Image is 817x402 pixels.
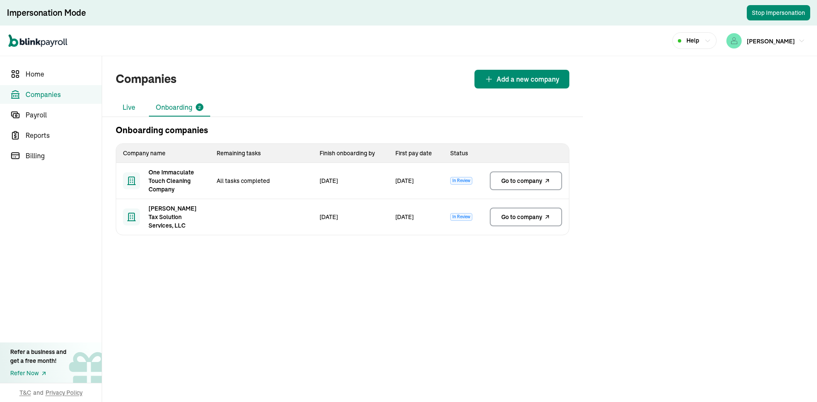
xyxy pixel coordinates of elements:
button: Help [672,32,717,49]
a: Go to company [490,208,562,226]
span: 2 [198,104,201,111]
span: Privacy Policy [46,388,83,397]
span: Payroll [26,110,102,120]
span: In Review [450,213,472,221]
span: One Immaculate Touch Cleaning Company [149,168,203,194]
span: Help [686,36,699,45]
h1: Companies [116,70,177,88]
th: Finish onboarding by [313,144,389,163]
a: Refer Now [10,369,66,378]
span: [PERSON_NAME] Tax Solution Services, LLC [149,204,203,230]
h2: Onboarding companies [116,124,208,137]
span: Go to company [501,213,542,221]
button: Add a new company [474,70,569,88]
div: Impersonation Mode [7,7,86,19]
td: [DATE] [313,199,389,235]
span: In Review [450,177,472,185]
li: Live [116,99,142,117]
span: Reports [26,130,102,140]
span: All tasks completed [217,177,270,185]
span: Go to company [501,177,542,185]
th: First pay date [389,144,444,163]
button: [PERSON_NAME] [723,31,808,50]
span: T&C [20,388,31,397]
div: Refer a business and get a free month! [10,348,66,365]
span: [PERSON_NAME] [747,37,795,45]
span: Home [26,69,102,79]
iframe: Chat Widget [675,310,817,402]
span: Billing [26,151,102,161]
td: [DATE] [389,163,444,199]
th: Company name [116,144,210,163]
span: Companies [26,89,102,100]
td: [DATE] [313,163,389,199]
nav: Global [9,29,67,53]
td: [DATE] [389,199,444,235]
span: Add a new company [497,74,559,84]
li: Onboarding [149,99,210,117]
span: and [33,388,43,397]
th: Remaining tasks [210,144,313,163]
a: Go to company [490,171,562,190]
button: Stop Impersonation [747,5,810,20]
th: Status [443,144,483,163]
